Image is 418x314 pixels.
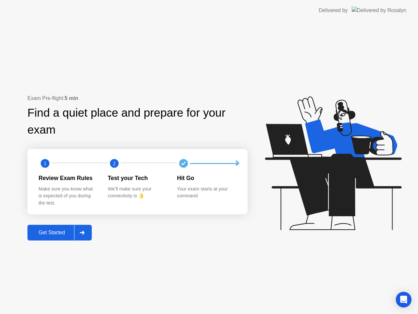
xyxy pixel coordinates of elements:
[27,94,248,102] div: Exam Pre-flight:
[177,186,236,200] div: Your exam starts at your command
[29,230,74,236] div: Get Started
[352,7,406,14] img: Delivered by Rosalyn
[108,174,167,182] div: Test your Tech
[44,160,46,167] text: 1
[39,174,97,182] div: Review Exam Rules
[27,225,92,240] button: Get Started
[113,160,116,167] text: 2
[27,104,248,139] div: Find a quiet place and prepare for your exam
[177,174,236,182] div: Hit Go
[65,95,78,101] b: 5 min
[108,186,167,200] div: We’ll make sure your connectivity is 👌
[396,292,411,307] div: Open Intercom Messenger
[39,186,97,207] div: Make sure you know what is expected of you during the test.
[319,7,348,14] div: Delivered by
